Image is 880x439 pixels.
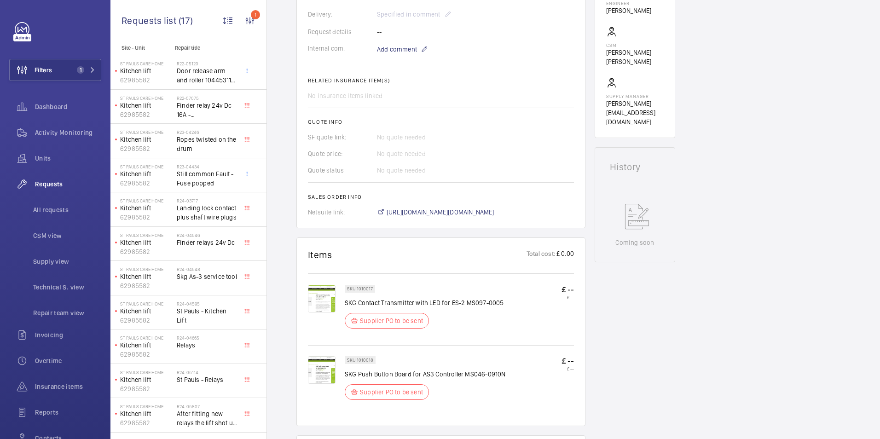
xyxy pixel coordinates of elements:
p: [PERSON_NAME][EMAIL_ADDRESS][DOMAIN_NAME] [606,99,664,127]
h2: R24-04546 [177,232,237,238]
p: Kitchen lift [120,101,173,110]
h2: R22-07075 [177,95,237,101]
p: Supplier PO to be sent [360,387,423,397]
p: Kitchen lift [120,306,173,316]
p: St Pauls Care home [120,232,173,238]
span: Ropes twisted on the drum [177,135,237,153]
span: Repair team view [33,308,101,318]
p: St Pauls Care home [120,335,173,341]
p: 62985582 [120,179,173,188]
span: Units [35,154,101,163]
p: Kitchen lift [120,409,173,418]
p: Kitchen lift [120,66,173,75]
p: Kitchen lift [120,272,173,281]
p: Supply manager [606,93,664,99]
span: Reports [35,408,101,417]
h1: Items [308,249,332,260]
span: Supply view [33,257,101,266]
span: Still common Fault - Fuse popped [177,169,237,188]
p: 62985582 [120,247,173,256]
button: Filters1 [9,59,101,81]
h2: Sales order info [308,194,574,200]
p: Supplier PO to be sent [360,316,423,325]
a: [URL][DOMAIN_NAME][DOMAIN_NAME] [377,208,494,217]
span: Finder relay 24v Dc 16A - 62.32.9.024.0360 x2 [177,101,237,119]
span: Finder relays 24v Dc [177,238,237,247]
p: 62985582 [120,75,173,85]
span: Technical S. view [33,283,101,292]
p: Coming soon [615,238,654,247]
p: Kitchen lift [120,203,173,213]
h2: R24-05807 [177,404,237,409]
h1: History [610,162,660,172]
p: 62985582 [120,281,173,290]
p: Kitchen lift [120,169,173,179]
p: 62985582 [120,384,173,393]
p: CSM [606,42,664,48]
p: Engineer [606,0,651,6]
p: [PERSON_NAME] [PERSON_NAME] [606,48,664,66]
span: 1 [77,66,84,74]
p: St Pauls Care home [120,95,173,101]
span: Requests list [122,15,179,26]
span: CSM view [33,231,101,240]
p: SKG Contact Transmitter with LED for ES-2 MS097-0005 [345,298,504,307]
span: Landing lock contact plus shaft wire plugs [177,203,237,222]
p: St Pauls Care home [120,266,173,272]
h2: R24-04595 [177,301,237,306]
h2: Related insurance item(s) [308,77,574,84]
p: 62985582 [120,316,173,325]
h2: R24-04548 [177,266,237,272]
h2: R24-05114 [177,370,237,375]
img: BF8BfO2u0G6ixAGa-JGWDVQrK2CuWYWXlpZlyCg1kCYbrVOe.png [308,285,336,312]
span: All requests [33,205,101,214]
h2: Quote info [308,119,574,125]
span: After fitting new relays the lift shot up above the top floor [177,409,237,427]
p: £ 0.00 [556,249,574,260]
p: £ -- [562,285,574,295]
h2: R23-04246 [177,129,237,135]
p: Kitchen lift [120,238,173,247]
p: SKG Push Button Board for AS3 Controller MS046-0910N [345,370,505,379]
p: Repair title [175,45,236,51]
p: [PERSON_NAME] [606,6,651,15]
span: Invoicing [35,330,101,340]
h2: R22-05120 [177,61,237,66]
p: SKU 1010018 [347,358,373,362]
p: 62985582 [120,213,173,222]
p: St Pauls Care home [120,164,173,169]
p: SKU 1010017 [347,287,373,290]
p: Kitchen lift [120,341,173,350]
p: Site - Unit [110,45,171,51]
span: Filters [35,65,52,75]
h2: R24-03717 [177,198,237,203]
span: Add comment [377,45,417,54]
span: St Pauls - Relays [177,375,237,384]
span: Activity Monitoring [35,128,101,137]
p: Kitchen lift [120,375,173,384]
p: Total cost: [527,249,556,260]
p: 62985582 [120,110,173,119]
p: £ -- [562,356,574,366]
h2: R23-04434 [177,164,237,169]
p: 62985582 [120,418,173,427]
p: St Pauls Care home [120,61,173,66]
p: 62985582 [120,144,173,153]
span: Relays [177,341,237,350]
img: cmSPrfaj_tKr2-rTxfyNX1dy1tOCD36WS2lXtwzFrGwqttGU.png [308,356,336,384]
p: £ -- [562,295,574,300]
p: Kitchen lift [120,135,173,144]
span: Skg As-3 service tool [177,272,237,281]
p: St Pauls Care home [120,301,173,306]
span: Insurance items [35,382,101,391]
h2: R24-04665 [177,335,237,341]
p: 62985582 [120,350,173,359]
p: St Pauls Care home [120,198,173,203]
span: [URL][DOMAIN_NAME][DOMAIN_NAME] [387,208,494,217]
span: St Pauls - Kitchen Lift [177,306,237,325]
span: Requests [35,179,101,189]
span: Dashboard [35,102,101,111]
p: St Pauls Care home [120,404,173,409]
span: Overtime [35,356,101,365]
span: Door release arm and roller 104453115 x2 [177,66,237,85]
